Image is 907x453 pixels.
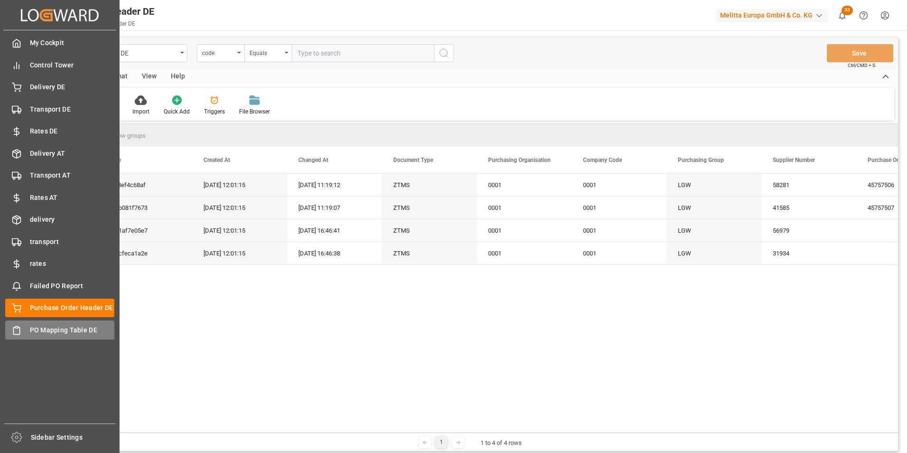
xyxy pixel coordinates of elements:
[435,436,447,448] div: 1
[192,197,287,219] div: [DATE] 12:01:15
[97,197,192,219] div: 400b081f7673
[5,100,114,118] a: Transport DE
[30,149,115,159] span: Delivery AT
[393,157,433,163] span: Document Type
[5,276,114,295] a: Failed PO Report
[192,219,287,242] div: [DATE] 12:01:15
[572,219,666,242] div: 0001
[287,174,382,196] div: [DATE] 11:19:12
[477,242,572,264] div: 0001
[382,174,477,196] div: ZTMS
[30,104,115,114] span: Transport DE
[572,197,666,219] div: 0001
[30,38,115,48] span: My Cockpit
[287,219,382,242] div: [DATE] 16:46:41
[5,210,114,229] a: delivery
[30,303,115,313] span: Purchase Order Header DE
[192,242,287,264] div: [DATE] 12:01:15
[5,34,114,52] a: My Cockpit
[30,82,115,92] span: Delivery DE
[761,219,856,242] div: 56979
[761,174,856,196] div: 58281
[204,107,225,116] div: Triggers
[30,237,115,247] span: transport
[30,281,115,291] span: Failed PO Report
[287,242,382,264] div: [DATE] 16:46:38
[197,44,244,62] button: open menu
[5,166,114,185] a: Transport AT
[382,197,477,219] div: ZTMS
[239,107,270,116] div: File Browser
[666,242,761,264] div: LGW
[298,157,328,163] span: Changed At
[488,157,551,163] span: Purchasing Organisation
[434,44,454,62] button: search button
[97,174,192,196] div: fd68ef4c68af
[761,197,856,219] div: 41585
[164,69,192,85] div: Help
[244,44,292,62] button: open menu
[202,47,234,57] div: code
[481,438,522,448] div: 1 to 4 of 4 rows
[666,197,761,219] div: LGW
[132,107,149,116] div: Import
[5,144,114,162] a: Delivery AT
[5,122,114,141] a: Rates DE
[382,242,477,264] div: ZTMS
[30,193,115,203] span: Rates AT
[292,44,434,62] input: Type to search
[5,78,114,96] a: Delivery DE
[5,188,114,207] a: Rates AT
[761,242,856,264] div: 31934
[477,219,572,242] div: 0001
[204,157,230,163] span: Created At
[250,47,282,57] div: Equals
[572,174,666,196] div: 0001
[666,219,761,242] div: LGW
[477,174,572,196] div: 0001
[5,232,114,251] a: transport
[97,219,192,242] div: 84c1af7e05e7
[827,44,893,62] button: Save
[164,107,190,116] div: Quick Add
[773,157,815,163] span: Supplier Number
[5,299,114,317] a: Purchase Order Header DE
[30,325,115,335] span: PO Mapping Table DE
[583,157,622,163] span: Company Code
[192,174,287,196] div: [DATE] 12:01:15
[31,433,116,443] span: Sidebar Settings
[382,219,477,242] div: ZTMS
[666,174,761,196] div: LGW
[30,259,115,269] span: rates
[30,215,115,225] span: delivery
[5,255,114,273] a: rates
[287,197,382,219] div: [DATE] 11:19:07
[97,242,192,264] div: 341cfeca1a2e
[30,126,115,136] span: Rates DE
[30,170,115,180] span: Transport AT
[477,197,572,219] div: 0001
[678,157,724,163] span: Purchasing Group
[135,69,164,85] div: View
[572,242,666,264] div: 0001
[848,62,875,69] span: Ctrl/CMD + S
[30,60,115,70] span: Control Tower
[5,56,114,74] a: Control Tower
[5,321,114,339] a: PO Mapping Table DE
